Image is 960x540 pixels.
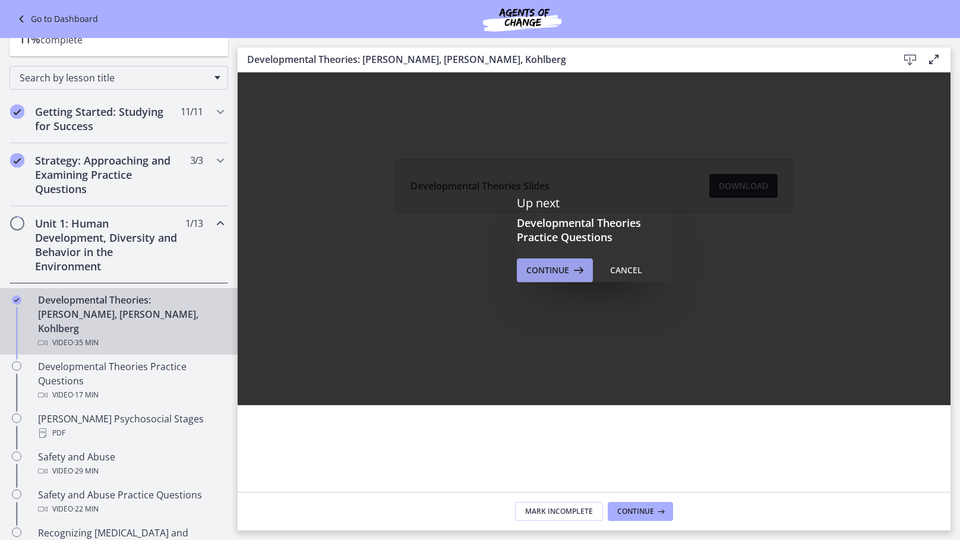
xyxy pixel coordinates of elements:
[73,464,99,478] span: · 29 min
[35,216,180,273] h2: Unit 1: Human Development, Diversity and Behavior in the Environment
[525,507,593,516] span: Mark Incomplete
[608,502,673,521] button: Continue
[517,216,671,244] h3: Developmental Theories Practice Questions
[38,388,223,402] div: Video
[73,336,99,350] span: · 35 min
[73,388,99,402] span: · 17 min
[35,105,180,133] h2: Getting Started: Studying for Success
[38,502,223,516] div: Video
[38,488,223,516] div: Safety and Abuse Practice Questions
[10,66,228,90] div: Search by lesson title
[12,295,21,305] i: Completed
[601,258,652,282] button: Cancel
[617,507,654,516] span: Continue
[517,195,671,211] p: Up next
[247,52,879,67] h3: Developmental Theories: [PERSON_NAME], [PERSON_NAME], Kohlberg
[38,450,223,478] div: Safety and Abuse
[73,502,99,516] span: · 22 min
[38,412,223,440] div: [PERSON_NAME] Psychosocial Stages
[10,153,24,168] i: Completed
[35,153,180,196] h2: Strategy: Approaching and Examining Practice Questions
[451,5,593,33] img: Agents of Change Social Work Test Prep
[10,105,24,119] i: Completed
[19,32,40,46] span: 11%
[38,359,223,402] div: Developmental Theories Practice Questions
[610,263,642,277] div: Cancel
[38,426,223,440] div: PDF
[526,263,569,277] span: Continue
[190,153,203,168] span: 3 / 3
[14,12,98,26] a: Go to Dashboard
[515,502,603,521] button: Mark Incomplete
[185,216,203,230] span: 1 / 13
[517,258,593,282] button: Continue
[38,336,223,350] div: Video
[181,105,203,119] span: 11 / 11
[38,293,223,350] div: Developmental Theories: [PERSON_NAME], [PERSON_NAME], Kohlberg
[19,32,219,47] p: complete
[38,464,223,478] div: Video
[20,71,209,84] span: Search by lesson title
